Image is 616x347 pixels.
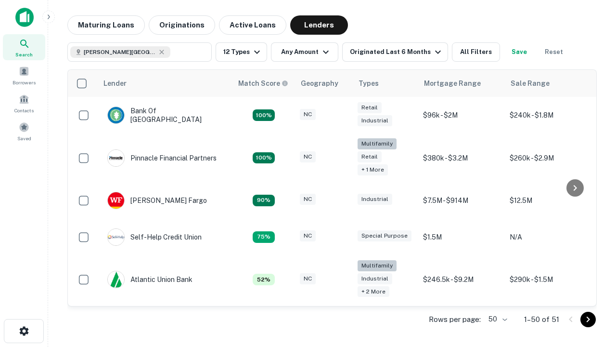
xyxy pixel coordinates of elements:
[300,230,316,241] div: NC
[505,182,591,219] td: $12.5M
[253,152,275,164] div: Matching Properties: 24, hasApolloMatch: undefined
[232,70,295,97] th: Capitalize uses an advanced AI algorithm to match your search with the best lender. The match sco...
[504,42,535,62] button: Save your search to get updates of matches that match your search criteria.
[216,42,267,62] button: 12 Types
[238,78,286,89] h6: Match Score
[3,34,45,60] a: Search
[418,255,505,304] td: $246.5k - $9.2M
[358,138,397,149] div: Multifamily
[107,107,223,124] div: Bank Of [GEOGRAPHIC_DATA]
[358,151,382,162] div: Retail
[238,78,288,89] div: Capitalize uses an advanced AI algorithm to match your search with the best lender. The match sco...
[15,51,33,58] span: Search
[15,8,34,27] img: capitalize-icon.png
[568,239,616,285] iframe: Chat Widget
[511,78,550,89] div: Sale Range
[358,102,382,113] div: Retail
[429,314,481,325] p: Rows per page:
[418,133,505,182] td: $380k - $3.2M
[3,62,45,88] a: Borrowers
[505,70,591,97] th: Sale Range
[300,194,316,205] div: NC
[424,78,481,89] div: Mortgage Range
[359,78,379,89] div: Types
[418,219,505,255] td: $1.5M
[253,109,275,121] div: Matching Properties: 14, hasApolloMatch: undefined
[300,273,316,284] div: NC
[358,194,392,205] div: Industrial
[107,149,217,167] div: Pinnacle Financial Partners
[418,70,505,97] th: Mortgage Range
[358,273,392,284] div: Industrial
[505,133,591,182] td: $260k - $2.9M
[108,192,124,209] img: picture
[290,15,348,35] button: Lenders
[580,312,596,327] button: Go to next page
[418,97,505,133] td: $96k - $2M
[271,42,338,62] button: Any Amount
[107,228,202,246] div: Self-help Credit Union
[358,230,411,241] div: Special Purpose
[300,151,316,162] div: NC
[107,271,192,288] div: Atlantic Union Bank
[253,274,275,285] div: Matching Properties: 7, hasApolloMatch: undefined
[149,15,215,35] button: Originations
[452,42,500,62] button: All Filters
[3,118,45,144] a: Saved
[108,271,124,288] img: picture
[98,70,232,97] th: Lender
[219,15,286,35] button: Active Loans
[253,231,275,243] div: Matching Properties: 10, hasApolloMatch: undefined
[539,42,569,62] button: Reset
[358,164,388,175] div: + 1 more
[13,79,36,86] span: Borrowers
[108,107,124,123] img: picture
[505,97,591,133] td: $240k - $1.8M
[14,107,34,114] span: Contacts
[350,46,444,58] div: Originated Last 6 Months
[342,42,448,62] button: Originated Last 6 Months
[358,115,392,126] div: Industrial
[358,260,397,271] div: Multifamily
[253,195,275,206] div: Matching Properties: 12, hasApolloMatch: undefined
[67,15,145,35] button: Maturing Loans
[505,255,591,304] td: $290k - $1.5M
[107,192,207,209] div: [PERSON_NAME] Fargo
[301,78,338,89] div: Geography
[17,134,31,142] span: Saved
[108,150,124,166] img: picture
[485,312,509,326] div: 50
[418,182,505,219] td: $7.5M - $914M
[295,70,353,97] th: Geography
[505,219,591,255] td: N/A
[3,90,45,116] a: Contacts
[103,78,127,89] div: Lender
[84,48,156,56] span: [PERSON_NAME][GEOGRAPHIC_DATA], [GEOGRAPHIC_DATA]
[300,109,316,120] div: NC
[353,70,418,97] th: Types
[358,286,389,297] div: + 2 more
[108,229,124,245] img: picture
[524,314,559,325] p: 1–50 of 51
